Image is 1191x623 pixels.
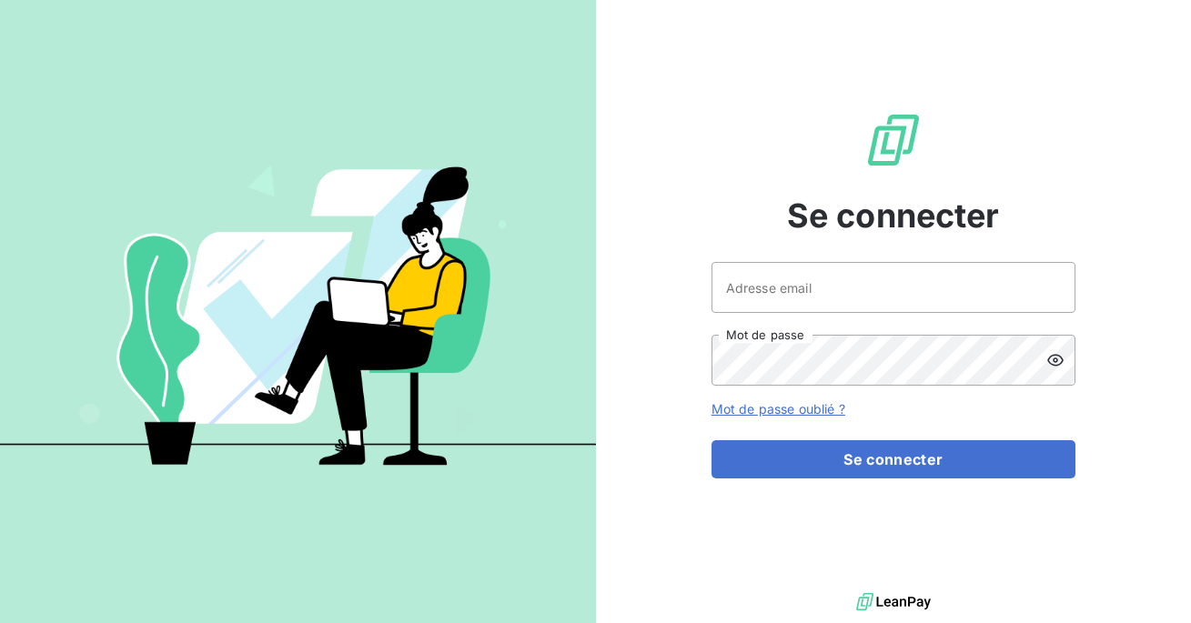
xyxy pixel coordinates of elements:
[787,191,1000,240] span: Se connecter
[856,588,931,616] img: logo
[712,401,845,417] a: Mot de passe oublié ?
[864,111,923,169] img: Logo LeanPay
[712,262,1075,313] input: placeholder
[712,440,1075,478] button: Se connecter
